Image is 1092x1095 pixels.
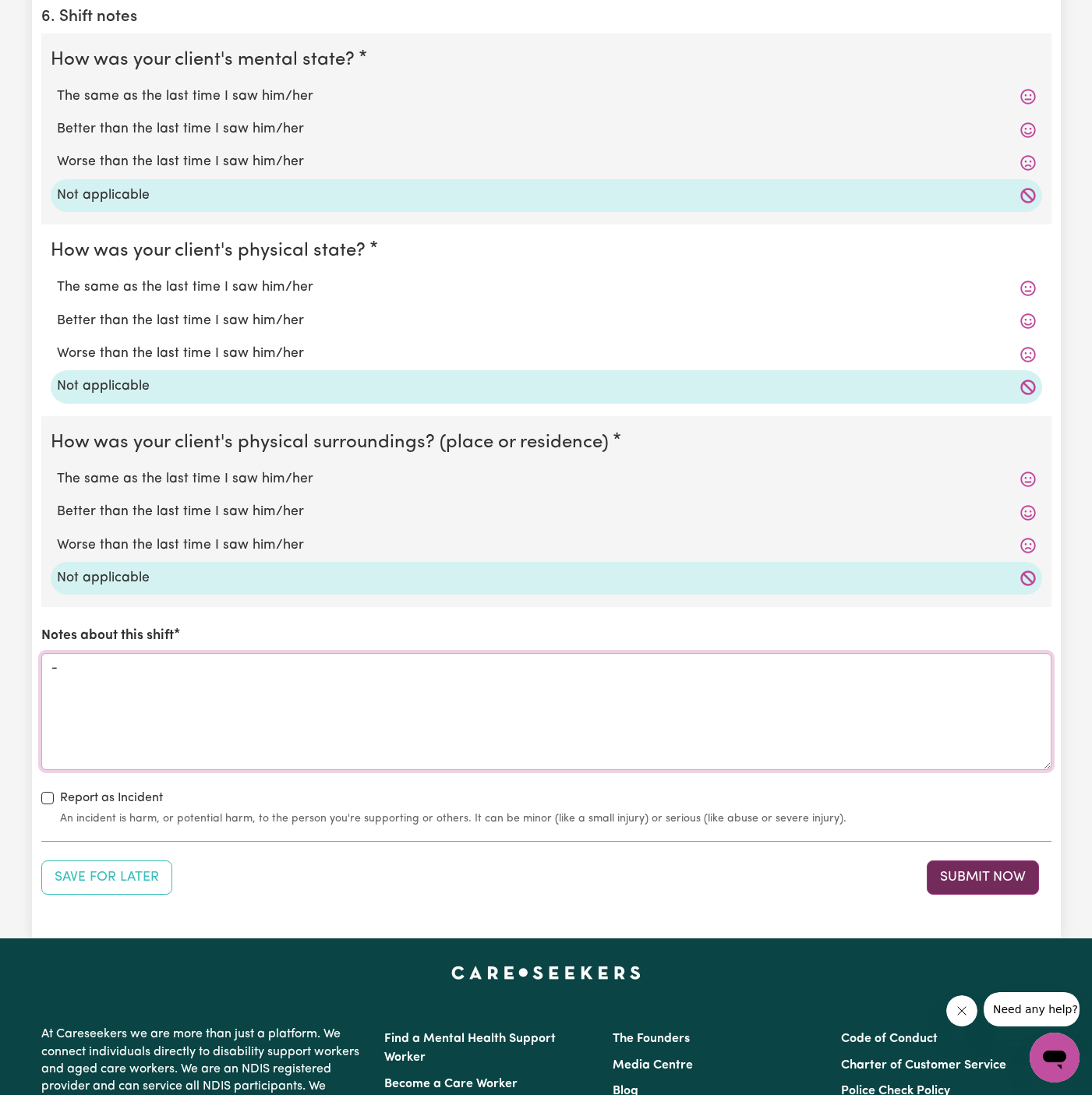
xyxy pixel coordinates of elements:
[41,653,1051,770] textarea: -
[51,46,361,74] legend: How was your client's mental state?
[57,87,1036,107] label: The same as the last time I saw him/her
[57,469,1036,489] label: The same as the last time I saw him/her
[384,1078,518,1090] a: Become a Care Worker
[451,966,641,979] a: Careseekers home page
[41,8,1051,27] h2: 6. Shift notes
[57,376,1036,397] label: Not applicable
[57,311,1036,331] label: Better than the last time I saw him/her
[57,152,1036,172] label: Worse than the last time I saw him/her
[927,860,1039,895] button: Submit your job report
[613,1059,693,1072] a: Media Centre
[57,502,1036,522] label: Better than the last time I saw him/her
[60,789,163,807] label: Report as Incident
[841,1059,1006,1072] a: Charter of Customer Service
[57,185,1036,206] label: Not applicable
[841,1033,938,1045] a: Code of Conduct
[41,860,172,895] button: Save your job report
[613,1033,690,1045] a: The Founders
[57,344,1036,364] label: Worse than the last time I saw him/her
[57,119,1036,140] label: Better than the last time I saw him/her
[57,277,1036,298] label: The same as the last time I saw him/her
[41,626,174,646] label: Notes about this shift
[51,237,372,265] legend: How was your client's physical state?
[1030,1033,1080,1083] iframe: Button to launch messaging window
[51,429,615,457] legend: How was your client's physical surroundings? (place or residence)
[57,535,1036,556] label: Worse than the last time I saw him/her
[984,992,1080,1026] iframe: Message from company
[946,995,977,1026] iframe: Close message
[57,568,1036,588] label: Not applicable
[384,1033,556,1064] a: Find a Mental Health Support Worker
[60,811,1051,827] small: An incident is harm, or potential harm, to the person you're supporting or others. It can be mino...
